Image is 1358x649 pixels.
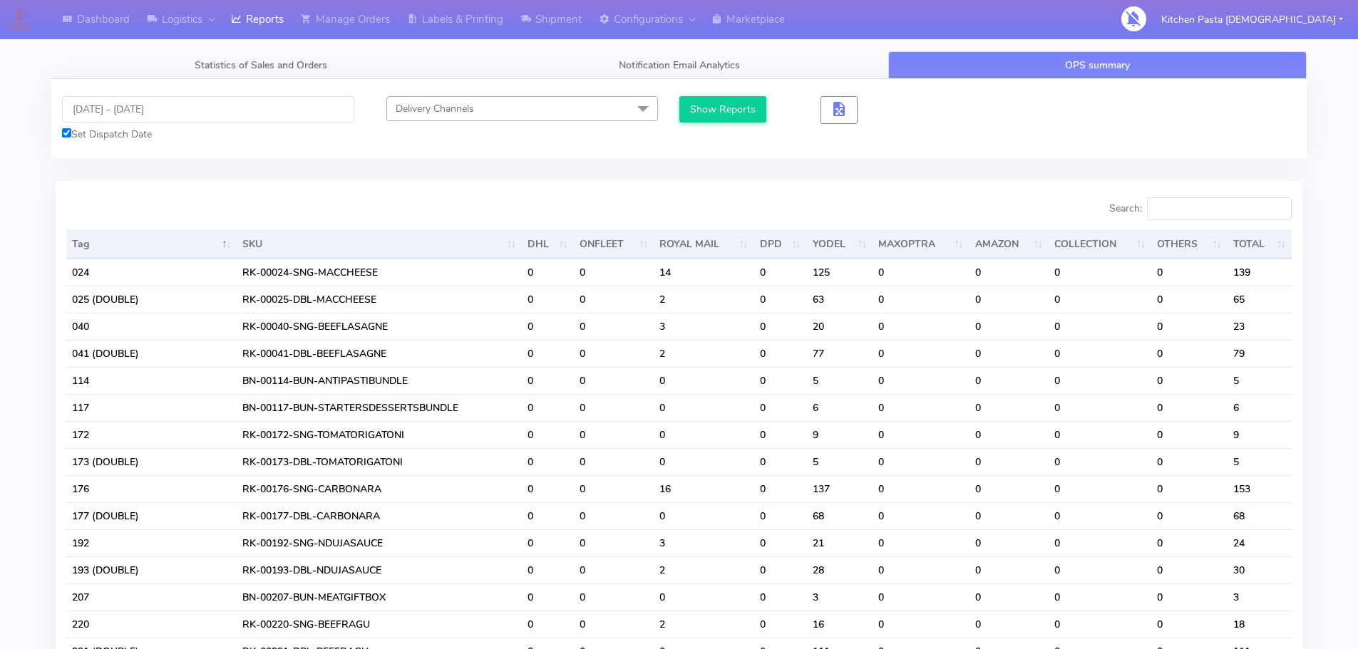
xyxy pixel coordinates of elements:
[1049,313,1151,340] td: 0
[969,611,1049,638] td: 0
[1151,502,1227,529] td: 0
[574,502,654,529] td: 0
[66,448,237,475] td: 173 (DOUBLE)
[969,556,1049,583] td: 0
[807,556,873,583] td: 28
[574,340,654,367] td: 0
[237,421,522,448] td: RK-00172-SNG-TOMATORIGATONI
[1049,583,1151,611] td: 0
[66,340,237,367] td: 041 (DOUBLE)
[66,230,237,259] th: Tag: activate to sort column descending
[754,475,807,502] td: 0
[754,611,807,638] td: 0
[1228,448,1292,475] td: 5
[807,502,873,529] td: 68
[62,96,354,123] input: Pick the Daterange
[522,556,574,583] td: 0
[969,583,1049,611] td: 0
[66,259,237,286] td: 024
[679,96,767,123] button: Show Reports
[1151,394,1227,421] td: 0
[1151,230,1227,259] th: OTHERS : activate to sort column ascending
[969,259,1049,286] td: 0
[754,230,807,259] th: DPD : activate to sort column ascending
[237,230,522,259] th: SKU: activate to sort column ascending
[522,313,574,340] td: 0
[969,286,1049,313] td: 0
[654,340,753,367] td: 2
[969,475,1049,502] td: 0
[574,448,654,475] td: 0
[522,367,574,394] td: 0
[1151,367,1227,394] td: 0
[807,313,873,340] td: 20
[754,394,807,421] td: 0
[969,529,1049,556] td: 0
[574,259,654,286] td: 0
[1228,529,1292,556] td: 24
[522,394,574,421] td: 0
[807,230,873,259] th: YODEL : activate to sort column ascending
[1228,394,1292,421] td: 6
[522,529,574,556] td: 0
[754,502,807,529] td: 0
[1049,475,1151,502] td: 0
[873,556,969,583] td: 0
[237,340,522,367] td: RK-00041-DBL-BEEFLASAGNE
[237,259,522,286] td: RK-00024-SNG-MACCHEESE
[1228,367,1292,394] td: 5
[237,475,522,502] td: RK-00176-SNG-CARBONARA
[969,340,1049,367] td: 0
[654,502,753,529] td: 0
[654,583,753,611] td: 0
[1228,421,1292,448] td: 9
[873,421,969,448] td: 0
[1151,448,1227,475] td: 0
[1049,259,1151,286] td: 0
[1151,286,1227,313] td: 0
[1049,394,1151,421] td: 0
[807,448,873,475] td: 5
[1228,611,1292,638] td: 18
[873,340,969,367] td: 0
[574,529,654,556] td: 0
[873,502,969,529] td: 0
[1151,556,1227,583] td: 0
[1049,529,1151,556] td: 0
[1228,259,1292,286] td: 139
[237,286,522,313] td: RK-00025-DBL-MACCHEESE
[66,556,237,583] td: 193 (DOUBLE)
[66,583,237,611] td: 207
[654,475,753,502] td: 16
[522,502,574,529] td: 0
[237,448,522,475] td: RK-00173-DBL-TOMATORIGATONI
[522,611,574,638] td: 0
[969,313,1049,340] td: 0
[1049,367,1151,394] td: 0
[574,556,654,583] td: 0
[873,313,969,340] td: 0
[522,448,574,475] td: 0
[873,230,969,259] th: MAXOPTRA : activate to sort column ascending
[969,448,1049,475] td: 0
[1228,502,1292,529] td: 68
[66,286,237,313] td: 025 (DOUBLE)
[1151,611,1227,638] td: 0
[873,394,969,421] td: 0
[969,421,1049,448] td: 0
[754,340,807,367] td: 0
[754,286,807,313] td: 0
[654,313,753,340] td: 3
[1049,448,1151,475] td: 0
[654,367,753,394] td: 0
[237,394,522,421] td: BN-00117-BUN-STARTERSDESSERTSBUNDLE
[66,394,237,421] td: 117
[873,583,969,611] td: 0
[66,529,237,556] td: 192
[195,58,327,72] span: Statistics of Sales and Orders
[873,259,969,286] td: 0
[873,529,969,556] td: 0
[873,611,969,638] td: 0
[654,421,753,448] td: 0
[1228,313,1292,340] td: 23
